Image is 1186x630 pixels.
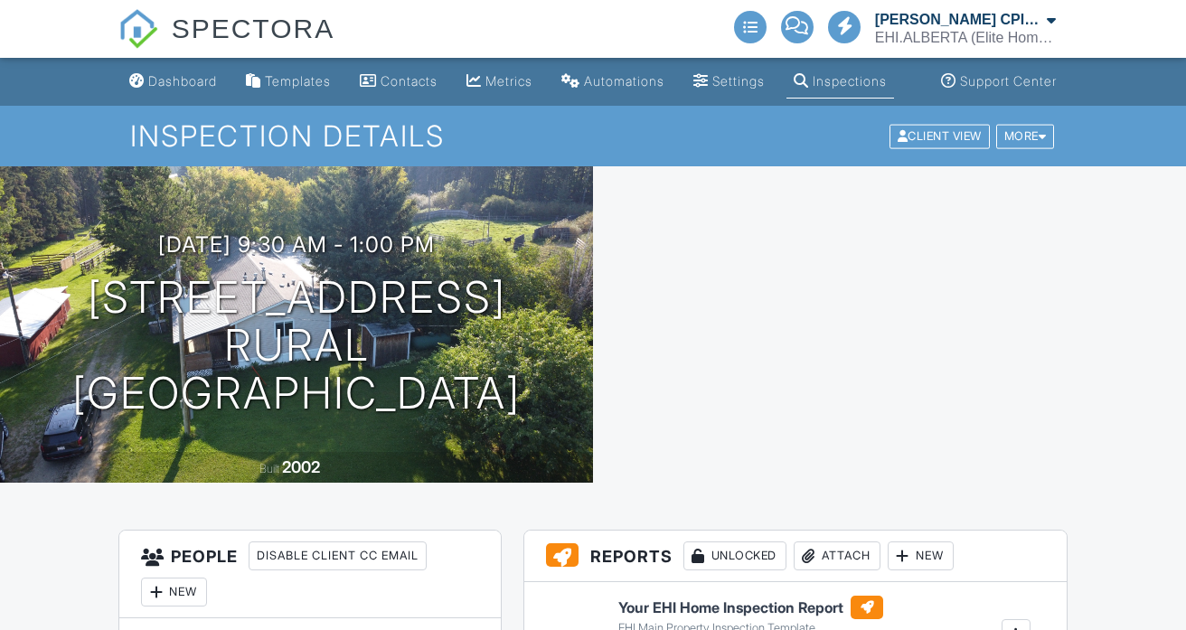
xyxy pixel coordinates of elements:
[888,541,954,570] div: New
[118,9,158,49] img: The Best Home Inspection Software - Spectora
[29,274,564,417] h1: [STREET_ADDRESS] Rural [GEOGRAPHIC_DATA]
[249,541,427,570] div: Disable Client CC Email
[794,541,880,570] div: Attach
[259,462,279,475] span: Built
[618,596,921,619] h6: Your EHI Home Inspection Report
[172,9,335,47] span: SPECTORA
[130,120,1056,152] h1: Inspection Details
[960,73,1057,89] div: Support Center
[934,65,1064,99] a: Support Center
[265,73,331,89] div: Templates
[524,531,1067,582] h3: Reports
[122,65,224,99] a: Dashboard
[282,457,320,476] div: 2002
[459,65,540,99] a: Metrics
[118,27,334,61] a: SPECTORA
[888,128,994,142] a: Client View
[683,541,786,570] div: Unlocked
[786,65,894,99] a: Inspections
[381,73,438,89] div: Contacts
[813,73,887,89] div: Inspections
[875,11,1042,29] div: [PERSON_NAME] CPI, CMI
[158,232,435,257] h3: [DATE] 9:30 am - 1:00 pm
[148,73,217,89] div: Dashboard
[686,65,772,99] a: Settings
[996,124,1055,148] div: More
[875,29,1056,47] div: EHI.ALBERTA (Elite Home Inspections)
[119,531,500,618] h3: People
[485,73,532,89] div: Metrics
[239,65,338,99] a: Templates
[712,73,765,89] div: Settings
[141,578,207,606] div: New
[889,124,990,148] div: Client View
[584,73,664,89] div: Automations
[554,65,672,99] a: Automations (Basic)
[353,65,445,99] a: Contacts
